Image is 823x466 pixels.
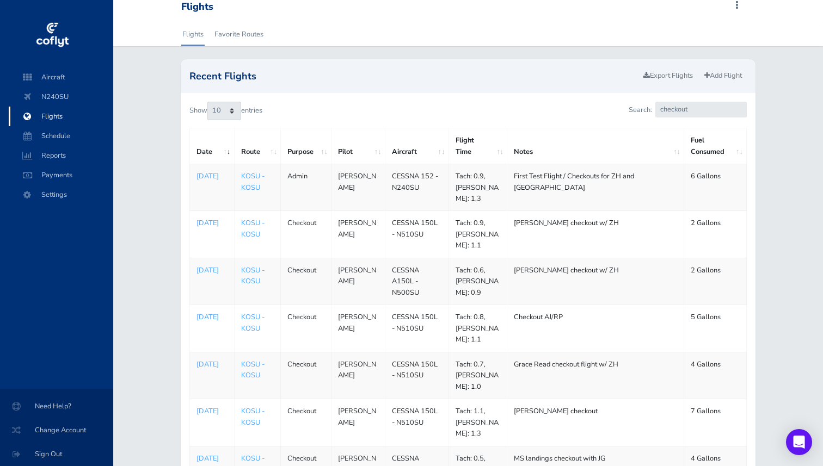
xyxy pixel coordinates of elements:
[684,258,747,305] td: 2 Gallons
[20,107,102,126] span: Flights
[207,102,241,120] select: Showentries
[638,68,698,84] a: Export Flights
[507,211,684,258] td: [PERSON_NAME] checkout w/ ZH
[13,396,100,416] span: Need Help?
[189,128,234,164] th: Date: activate to sort column ascending
[241,218,265,239] a: KOSU - KOSU
[331,352,385,399] td: [PERSON_NAME]
[213,22,265,46] a: Favorite Routes
[449,164,507,211] td: Tach: 0.9, [PERSON_NAME]: 1.3
[449,352,507,399] td: Tach: 0.7, [PERSON_NAME]: 1.0
[331,399,385,446] td: [PERSON_NAME]
[196,312,228,322] a: [DATE]
[196,359,228,370] a: [DATE]
[385,399,449,446] td: CESSNA 150L - N510SU
[189,102,262,120] label: Show entries
[507,352,684,399] td: Grace Read checkout flight w/ ZH
[684,164,747,211] td: 6 Gallons
[385,128,449,164] th: Aircraft: activate to sort column ascending
[449,305,507,352] td: Tach: 0.8, [PERSON_NAME]: 1.1
[385,352,449,399] td: CESSNA 150L - N510SU
[196,171,228,182] a: [DATE]
[385,211,449,258] td: CESSNA 150L - N510SU
[331,305,385,352] td: [PERSON_NAME]
[699,68,747,84] a: Add Flight
[13,444,100,464] span: Sign Out
[684,305,747,352] td: 5 Gallons
[507,128,684,164] th: Notes: activate to sort column ascending
[196,265,228,276] a: [DATE]
[181,22,205,46] a: Flights
[196,406,228,417] a: [DATE]
[20,126,102,146] span: Schedule
[684,352,747,399] td: 4 Gallons
[507,399,684,446] td: [PERSON_NAME] checkout
[281,305,331,352] td: Checkout
[655,102,747,117] input: Search:
[629,102,747,117] label: Search:
[786,429,812,455] div: Open Intercom Messenger
[281,211,331,258] td: Checkout
[684,128,747,164] th: Fuel Consumed: activate to sort column ascending
[385,164,449,211] td: CESSNA 152 - N240SU
[34,19,70,52] img: coflyt logo
[385,258,449,305] td: CESSNA A150L - N500SU
[331,258,385,305] td: [PERSON_NAME]
[13,420,100,440] span: Change Account
[449,211,507,258] td: Tach: 0.9, [PERSON_NAME]: 1.1
[684,399,747,446] td: 7 Gallons
[234,128,281,164] th: Route: activate to sort column ascending
[281,258,331,305] td: Checkout
[449,399,507,446] td: Tach: 1.1, [PERSON_NAME]: 1.3
[20,67,102,87] span: Aircraft
[507,258,684,305] td: [PERSON_NAME] checkout w/ ZH
[507,164,684,211] td: First Test Flight / Checkouts for ZH and [GEOGRAPHIC_DATA]
[20,185,102,204] span: Settings
[241,171,265,192] a: KOSU - KOSU
[281,352,331,399] td: Checkout
[281,128,331,164] th: Purpose: activate to sort column ascending
[181,1,213,13] div: Flights
[331,164,385,211] td: [PERSON_NAME]
[684,211,747,258] td: 2 Gallons
[385,305,449,352] td: CESSNA 150L - N510SU
[241,359,265,380] a: KOSU - KOSU
[196,218,228,228] a: [DATE]
[241,265,265,286] a: KOSU - KOSU
[241,406,265,427] a: KOSU - KOSU
[449,258,507,305] td: Tach: 0.6, [PERSON_NAME]: 0.9
[281,164,331,211] td: Admin
[331,128,385,164] th: Pilot: activate to sort column ascending
[281,399,331,446] td: Checkout
[449,128,507,164] th: Flight Time: activate to sort column ascending
[20,87,102,107] span: N240SU
[196,453,228,464] a: [DATE]
[189,71,639,81] h2: Recent Flights
[20,165,102,185] span: Payments
[20,146,102,165] span: Reports
[507,305,684,352] td: Checkout AJ/RP
[331,211,385,258] td: [PERSON_NAME]
[241,312,265,333] a: KOSU - KOSU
